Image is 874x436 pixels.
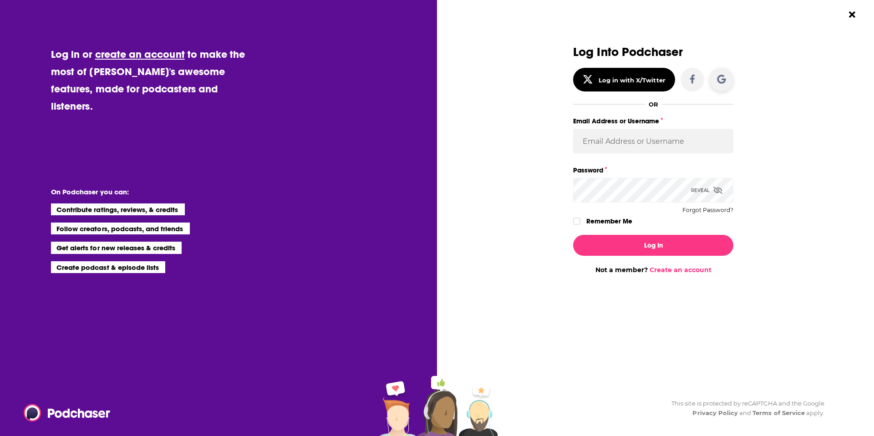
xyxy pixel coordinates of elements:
[573,235,733,256] button: Log In
[573,129,733,153] input: Email Address or Username
[95,48,185,61] a: create an account
[573,164,733,176] label: Password
[573,68,675,91] button: Log in with X/Twitter
[24,404,104,421] a: Podchaser - Follow, Share and Rate Podcasts
[692,409,738,416] a: Privacy Policy
[586,215,632,227] label: Remember Me
[664,399,824,418] div: This site is protected by reCAPTCHA and the Google and apply.
[51,188,233,196] li: On Podchaser you can:
[682,207,733,213] button: Forgot Password?
[51,242,182,253] li: Get alerts for new releases & credits
[24,404,111,421] img: Podchaser - Follow, Share and Rate Podcasts
[573,115,733,127] label: Email Address or Username
[51,261,165,273] li: Create podcast & episode lists
[844,6,861,23] button: Close Button
[573,46,733,59] h3: Log Into Podchaser
[691,178,722,203] div: Reveal
[650,266,711,274] a: Create an account
[51,223,190,234] li: Follow creators, podcasts, and friends
[51,203,185,215] li: Contribute ratings, reviews, & credits
[649,101,658,108] div: OR
[599,76,666,84] div: Log in with X/Twitter
[752,409,805,416] a: Terms of Service
[573,266,733,274] div: Not a member?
